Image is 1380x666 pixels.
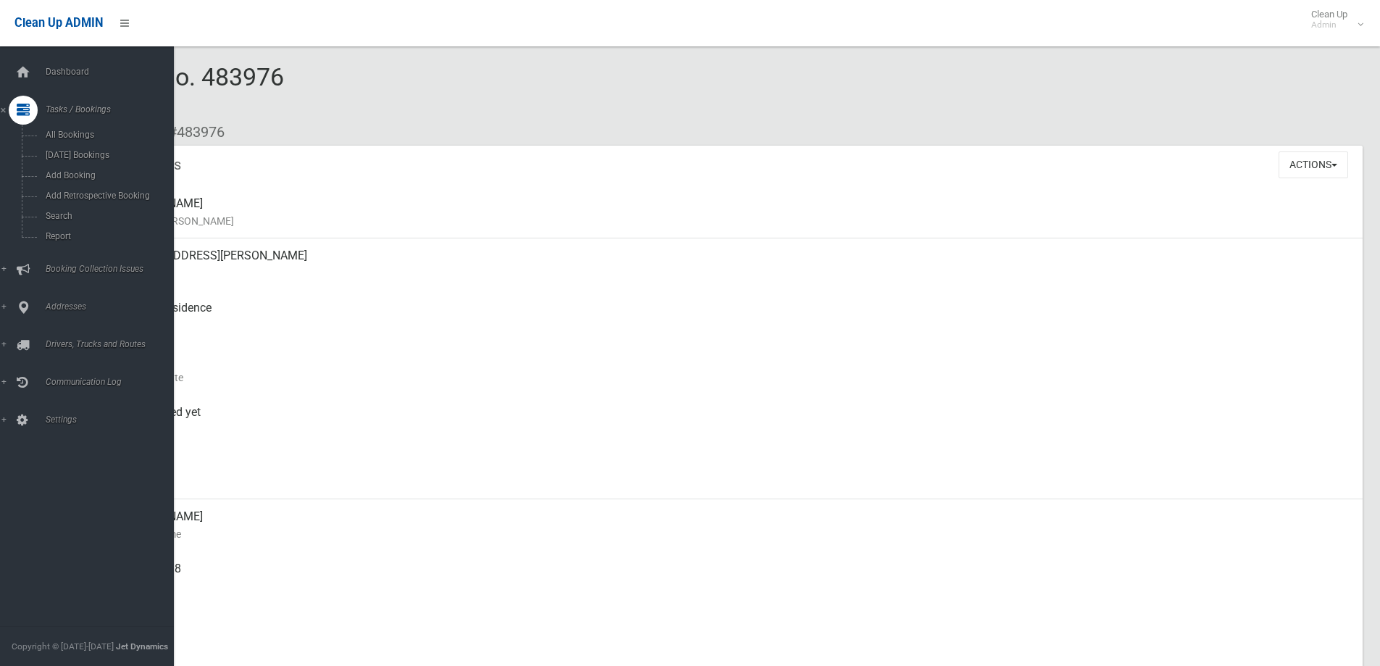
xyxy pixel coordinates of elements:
span: [DATE] Bookings [41,150,172,160]
li: #483976 [158,119,225,146]
div: [PERSON_NAME] [116,186,1351,238]
span: Booking No. 483976 [64,62,284,119]
div: None given [116,604,1351,656]
small: Address [116,265,1351,282]
span: Add Booking [41,170,172,180]
div: 0401027988 [116,551,1351,604]
small: Pickup Point [116,317,1351,334]
span: Clean Up [1304,9,1362,30]
span: Booking Collection Issues [41,264,185,274]
span: Communication Log [41,377,185,387]
span: All Bookings [41,130,172,140]
span: Drivers, Trucks and Routes [41,339,185,349]
small: Collection Date [116,369,1351,386]
small: Mobile [116,578,1351,595]
span: Addresses [41,301,185,312]
span: Search [41,211,172,221]
small: Zone [116,473,1351,491]
div: Not collected yet [116,395,1351,447]
div: [DATE] [116,343,1351,395]
div: [PERSON_NAME] [116,499,1351,551]
strong: Jet Dynamics [116,641,168,652]
button: Actions [1279,151,1348,178]
span: Tasks / Bookings [41,104,185,115]
span: Report [41,231,172,241]
span: Clean Up ADMIN [14,16,103,30]
small: Admin [1311,20,1347,30]
small: Name of [PERSON_NAME] [116,212,1351,230]
div: Front of Residence [116,291,1351,343]
span: Settings [41,415,185,425]
span: Copyright © [DATE]-[DATE] [12,641,114,652]
small: Landline [116,630,1351,647]
span: Add Retrospective Booking [41,191,172,201]
div: [STREET_ADDRESS][PERSON_NAME] [116,238,1351,291]
span: Dashboard [41,67,185,77]
small: Collected At [116,421,1351,438]
div: [DATE] [116,447,1351,499]
small: Contact Name [116,525,1351,543]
